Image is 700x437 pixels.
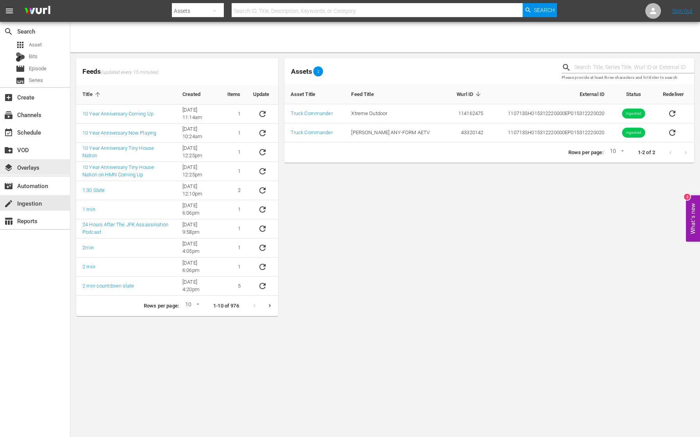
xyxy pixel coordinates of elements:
span: Channels [4,110,13,120]
span: Reports [4,217,13,226]
th: Items [221,85,247,105]
span: Episode [16,64,25,73]
span: 2 [313,69,323,74]
span: Bits [29,53,37,60]
a: 1:30 Slate [82,187,105,193]
span: Assets [291,68,312,75]
span: Ingestion [4,199,13,208]
span: Series [29,76,43,84]
button: Open Feedback Widget [686,195,700,242]
a: 10 Year Anniversary Tiny House Nation on HMN Coming Up [82,164,154,178]
span: Schedule [4,128,13,137]
span: (updated every 15 minutes) [101,69,158,76]
td: 1 [221,258,247,277]
td: [DATE] 10:24am [176,124,221,143]
td: 1 [221,105,247,124]
td: 2 [221,181,247,200]
span: Overlays [4,163,13,172]
td: 1 [221,238,247,258]
td: 1 [221,143,247,162]
div: 10 [182,300,201,312]
p: 1-10 of 976 [213,302,239,310]
img: ans4CAIJ8jUAAAAAAAAAAAAAAAAAAAAAAAAgQb4GAAAAAAAAAAAAAAAAAAAAAAAAJMjXAAAAAAAAAAAAAAAAAAAAAAAAgAT5G... [19,2,56,20]
a: 2min [82,245,94,250]
span: Create [4,93,13,102]
table: sticky table [76,85,278,296]
th: Update [247,85,278,105]
td: 110713 SH015312220000 EP015312220020 [489,104,611,123]
span: Wurl ID [457,91,483,98]
td: [DATE] 6:06pm [176,200,221,219]
th: Status [611,84,657,104]
div: 3 [684,194,690,200]
a: 2 min [82,264,95,270]
td: [PERSON_NAME] ANY-FORM AETV [345,123,446,142]
td: 5 [221,277,247,296]
a: 10 Year Anniversary Coming Up [82,111,154,117]
span: Title [82,91,103,98]
input: Search Title, Series Title, Wurl ID or External ID [574,62,694,73]
td: [DATE] 12:25pm [176,162,221,181]
td: [DATE] 9:58pm [176,219,221,238]
a: 10 Year Anniversary Now Playing [82,130,156,136]
button: Search [523,3,557,17]
td: Xtreme Outdoor [345,104,446,123]
th: External ID [489,84,611,104]
th: Redeliver [657,84,694,104]
p: Rows per page: [144,302,179,310]
td: 114162475 [446,104,489,123]
div: 10 [607,147,625,158]
th: Feed Title [345,84,446,104]
td: 1 [221,219,247,238]
button: Next page [262,298,277,313]
td: [DATE] 12:10pm [176,181,221,200]
td: 1 [221,162,247,181]
span: Asset [29,41,42,49]
td: 43320142 [446,123,489,142]
span: Feeds [76,65,278,78]
div: Bits [16,52,25,62]
span: Series [16,76,25,85]
a: Truck Commander [291,130,333,135]
span: Search [4,27,13,36]
p: Please provide at least three characters and hit Enter to search [562,75,694,81]
span: Automation [4,181,13,191]
table: sticky table [284,84,694,142]
a: 10 Year Anniversary Tiny House Nation [82,145,154,158]
a: 2 min countdown slate [82,283,134,289]
td: 1 [221,124,247,143]
td: [DATE] 4:05pm [176,238,221,258]
td: [DATE] 4:20pm [176,277,221,296]
span: Search [534,3,555,17]
span: Ingested [622,130,645,136]
span: menu [5,6,14,16]
p: 1-2 of 2 [638,149,655,156]
a: Sign Out [672,8,693,14]
a: Truck Commander [291,110,333,116]
p: Rows per page: [568,149,604,156]
td: 110713 SH015312220000 EP015312220020 [489,123,611,142]
span: Asset Title [291,91,326,98]
span: Episode [29,65,46,73]
td: [DATE] 12:25pm [176,143,221,162]
span: Asset [16,40,25,50]
a: 24 Hours After The JFK Assassination Podcast [82,222,168,235]
a: 1 min [82,206,95,212]
span: Ingested [622,111,645,117]
td: [DATE] 11:14am [176,105,221,124]
span: Created [182,91,211,98]
td: 1 [221,200,247,219]
td: [DATE] 6:06pm [176,258,221,277]
span: VOD [4,146,13,155]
